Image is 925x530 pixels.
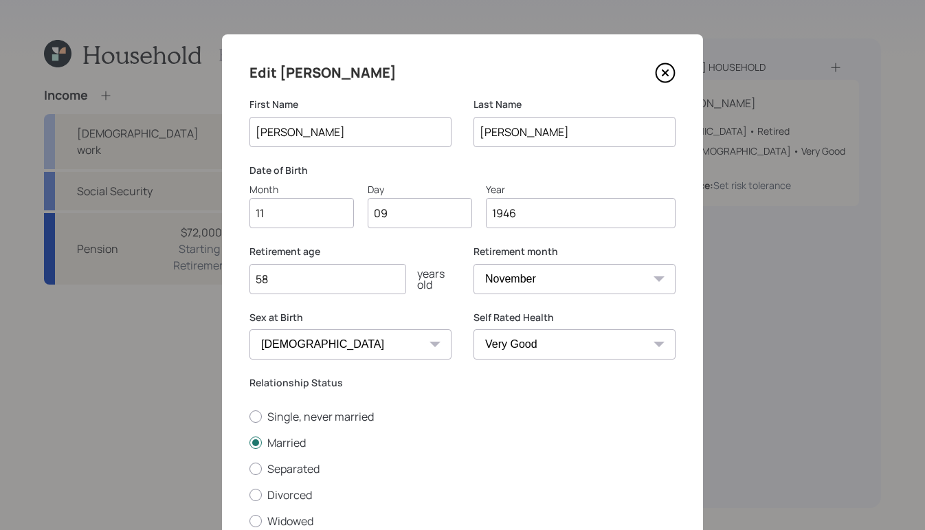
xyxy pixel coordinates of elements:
[406,268,452,290] div: years old
[249,409,676,424] label: Single, never married
[473,245,676,258] label: Retirement month
[249,245,452,258] label: Retirement age
[473,98,676,111] label: Last Name
[368,182,472,197] div: Day
[249,435,676,450] label: Married
[249,514,676,529] label: Widowed
[249,461,676,476] label: Separated
[249,98,452,111] label: First Name
[249,62,397,84] h4: Edit [PERSON_NAME]
[249,164,676,177] label: Date of Birth
[249,182,354,197] div: Month
[486,182,676,197] div: Year
[486,198,676,228] input: Year
[368,198,472,228] input: Day
[249,198,354,228] input: Month
[249,487,676,503] label: Divorced
[249,311,452,324] label: Sex at Birth
[473,311,676,324] label: Self Rated Health
[249,376,676,390] label: Relationship Status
